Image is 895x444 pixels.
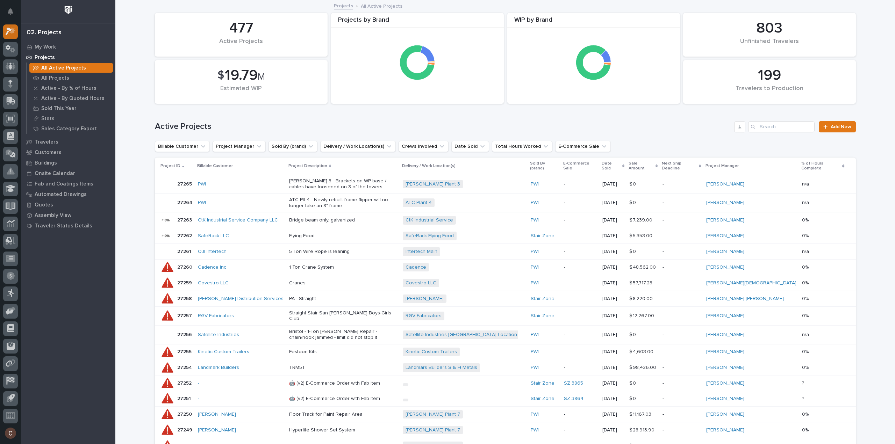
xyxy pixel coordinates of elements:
a: Projects [334,1,353,9]
button: Delivery / Work Location(s) [320,141,396,152]
p: - [663,313,700,319]
p: Onsite Calendar [35,170,75,177]
tr: 2726127261 OJI Intertech 5 Ton Wire Rope is leaningIntertech Main PWI -[DATE]$ 0$ 0 -[PERSON_NAME... [155,244,856,260]
a: CtK Industrial Service Company LLC [198,217,278,223]
p: - [564,332,596,338]
a: PWI [531,427,539,433]
p: [DATE] [602,412,624,417]
span: M [258,72,265,81]
a: ATC Plant 4 [406,200,432,206]
span: 19.79 [225,68,258,83]
p: $ 0 [629,247,637,255]
p: 27261 [177,247,193,255]
p: [DATE] [602,264,624,270]
p: - [564,412,596,417]
a: RGV Fabricators [198,313,234,319]
p: TRM5T [289,365,397,371]
p: 5 Ton Wire Rope is leaning [289,249,397,255]
p: Next Ship Deadline [662,160,697,173]
tr: 2725727257 RGV Fabricators Straight Stair San [PERSON_NAME] Boys-Girls ClubRGV Fabricators Stair ... [155,307,856,326]
a: SZ 3864 [564,396,583,402]
a: Buildings [21,158,115,168]
p: Flying Food [289,233,397,239]
p: 27259 [177,279,193,286]
p: Active - By Quoted Hours [41,95,105,102]
p: 0% [802,263,810,270]
p: - [663,181,700,187]
a: [PERSON_NAME] [406,296,444,302]
tr: 2725427254 Landmark Builders TRM5TLandmark Builders S & H Metals PWI -[DATE]$ 98,426.00$ 98,426.0... [155,360,856,376]
a: Stair Zone [531,313,554,319]
p: Sold By (brand) [530,160,559,173]
a: Satellite Industries [198,332,239,338]
div: 02. Projects [27,29,62,37]
p: n/a [802,180,810,187]
p: - [663,396,700,402]
p: 27250 [177,410,193,417]
p: Floor Track for Paint Repair Area [289,412,397,417]
p: - [564,200,596,206]
button: Crews Involved [399,141,449,152]
div: 803 [695,20,844,37]
p: - [663,412,700,417]
p: $ 11,167.03 [629,410,653,417]
p: $ 4,603.00 [629,348,655,355]
p: Customers [35,150,62,156]
p: E-Commerce Sale [563,160,597,173]
p: 27264 [177,198,194,206]
a: [PERSON_NAME] [706,233,744,239]
a: [PERSON_NAME] Distribution Services [198,296,284,302]
a: Customers [21,147,115,158]
p: $ 0 [629,330,637,338]
p: Project Manager [706,162,739,170]
p: - [663,280,700,286]
a: PWI [531,181,539,187]
p: - [663,427,700,433]
p: My Work [35,44,56,50]
a: [PERSON_NAME][DEMOGRAPHIC_DATA] [706,280,796,286]
a: Intertech Main [406,249,437,255]
a: OJI Intertech [198,249,227,255]
p: 27258 [177,294,193,302]
tr: 2725027250 [PERSON_NAME] Floor Track for Paint Repair Area[PERSON_NAME] Plant 7 PWI -[DATE]$ 11,1... [155,406,856,422]
tr: 2725127251 - 🤖 (v2) E-Commerce Order with Fab ItemStair Zone SZ 3864 [DATE]$ 0$ 0 -[PERSON_NAME] ?? [155,391,856,406]
p: Project ID [160,162,180,170]
p: - [663,264,700,270]
p: [DATE] [602,427,624,433]
p: - [564,296,596,302]
a: [PERSON_NAME] [706,332,744,338]
p: - [663,380,700,386]
a: Stair Zone [531,380,554,386]
div: Estimated WIP [167,85,316,100]
p: - [663,217,700,223]
p: $ 7,239.00 [629,216,654,223]
a: Sales Category Export [27,124,115,133]
a: Automated Drawings [21,189,115,199]
p: 0% [802,294,810,302]
a: Covestro LLC [406,280,436,286]
p: - [663,365,700,371]
a: Landmark Builders S & H Metals [406,365,477,371]
p: Festoon Kits [289,349,397,355]
a: - [198,380,199,386]
p: $ 28,913.90 [629,426,656,433]
a: Active - By Quoted Hours [27,93,115,103]
a: SafeRack Flying Food [406,233,454,239]
a: [PERSON_NAME] Plant 7 [406,427,460,433]
a: Travelers [21,137,115,147]
a: [PERSON_NAME] [706,181,744,187]
button: Total Hours Worked [492,141,552,152]
p: [DATE] [602,280,624,286]
p: 0% [802,216,810,223]
tr: 2726027260 Cadence Inc 1 Ton Crane SystemCadence PWI -[DATE]$ 48,562.00$ 48,562.00 -[PERSON_NAME]... [155,260,856,275]
p: - [663,249,700,255]
p: 0% [802,279,810,286]
p: 0% [802,363,810,371]
a: [PERSON_NAME] [706,349,744,355]
div: 477 [167,20,316,37]
a: PWI [531,249,539,255]
button: E-Commerce Sale [555,141,611,152]
button: Notifications [3,4,18,19]
tr: 2725927259 Covestro LLC CranesCovestro LLC PWI -[DATE]$ 57,717.23$ 57,717.23 -[PERSON_NAME][DEMOG... [155,275,856,291]
p: Buildings [35,160,57,166]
